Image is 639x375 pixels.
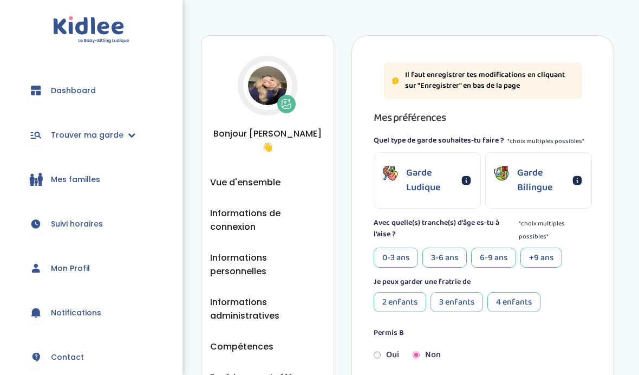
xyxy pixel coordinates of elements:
img: garde-icon h-16 w-16 [494,166,509,180]
a: Suivi horaires [16,204,166,243]
button: Informations administratives [210,295,325,322]
p: Garde Bilingue [517,166,569,195]
div: 2 enfants [374,292,426,312]
img: logo.svg [53,16,129,44]
div: 3 enfants [431,292,483,312]
button: Informations personnelles [210,251,325,278]
span: Suivi horaires [51,218,103,230]
img: Avatar [248,66,287,105]
div: Non [405,343,444,367]
button: Compétences [210,340,273,353]
span: Bonjour [PERSON_NAME] 👋 [210,127,325,154]
span: Trouver ma garde [51,130,123,141]
div: 3-6 ans [422,248,467,268]
button: Informations de connexion [210,206,325,234]
div: 4 enfants [487,292,540,312]
span: Mon Profil [51,263,90,274]
button: Vue d'ensemble [210,176,281,189]
div: 6-9 ans [471,248,516,268]
span: *choix multiples possibles* [507,135,584,148]
a: Mes familles [16,160,166,199]
span: Notifications [51,307,101,319]
a: Notifications [16,293,166,332]
label: Avec quelle(s) tranche(s) d'âge es-tu à l'aise ? [374,217,516,243]
a: Mon Profil [16,249,166,288]
label: Quel type de garde souhaites-tu faire ? [374,135,504,148]
div: 0-3 ans [374,248,418,268]
span: Mes familles [51,174,100,185]
p: Garde Ludique [406,166,457,195]
div: +9 ans [520,248,562,268]
img: garde-icon h-16 w-16 [383,166,397,180]
p: Il faut enregistrer tes modifications en cliquant sur "Enregistrer" en bas de la page [405,70,574,91]
span: Dashboard [51,85,96,96]
span: Contact [51,352,84,363]
a: Trouver ma garde [16,115,166,154]
h3: Mes préférences [374,109,592,126]
a: Dashboard [16,71,166,110]
span: *choix multiples possibles* [519,217,592,243]
label: Permis B [374,327,404,339]
label: Je peux garder une fratrie de [374,276,471,288]
div: Oui [366,343,405,367]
